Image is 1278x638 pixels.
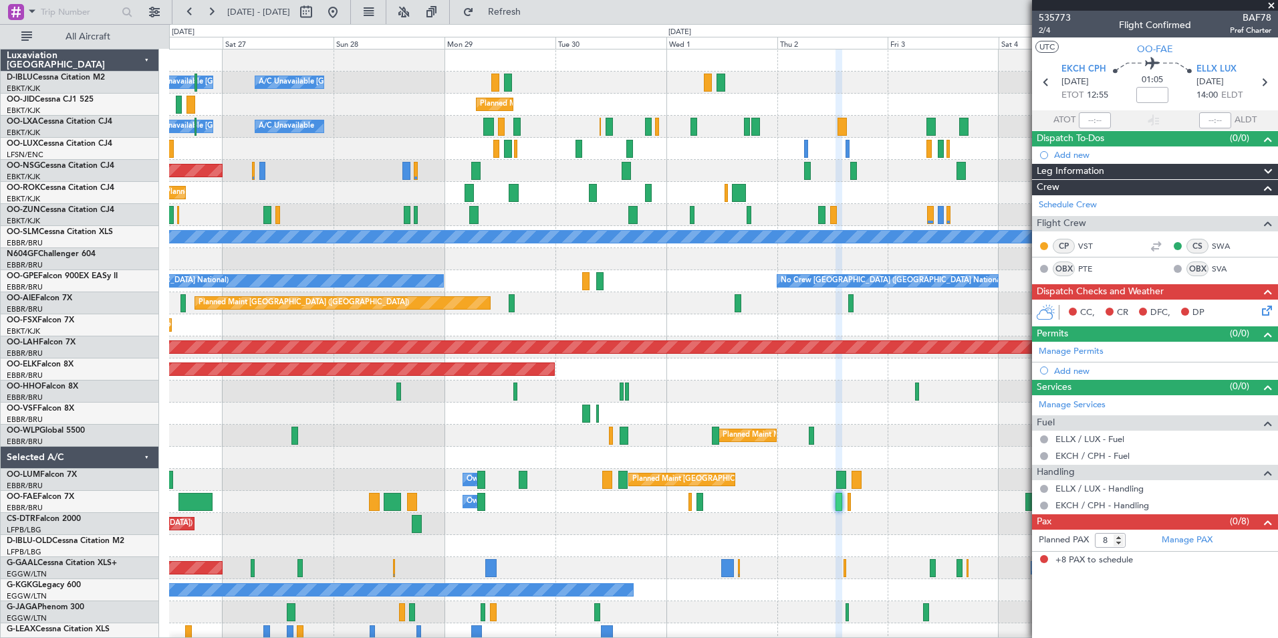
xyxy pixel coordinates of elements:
a: OO-LXACessna Citation CJ4 [7,118,112,126]
span: OO-LAH [7,338,39,346]
span: Dispatch Checks and Weather [1037,284,1164,300]
div: Add new [1054,149,1271,161]
span: OO-GPE [7,272,38,280]
a: EBBR/BRU [7,503,43,513]
a: EBBR/BRU [7,304,43,314]
span: CC, [1080,306,1095,320]
a: EBBR/BRU [7,238,43,248]
span: OO-SLM [7,228,39,236]
a: PTE [1078,263,1108,275]
a: EBBR/BRU [7,348,43,358]
span: ALDT [1235,114,1257,127]
a: Manage Services [1039,399,1106,412]
a: Manage PAX [1162,534,1212,547]
div: Owner Melsbroek Air Base [467,469,557,490]
div: Thu 2 [777,37,888,49]
span: ELDT [1221,89,1243,102]
a: EBBR/BRU [7,260,43,270]
span: (0/8) [1230,514,1249,528]
a: OO-ROKCessna Citation CJ4 [7,184,114,192]
a: EGGW/LTN [7,569,47,579]
a: OO-NSGCessna Citation CJ4 [7,162,114,170]
span: ATOT [1053,114,1075,127]
div: OBX [1053,261,1075,276]
div: Mon 29 [444,37,555,49]
span: Fuel [1037,415,1055,431]
span: G-KGKG [7,581,38,589]
a: VST [1078,240,1108,252]
a: OO-LAHFalcon 7X [7,338,76,346]
span: Permits [1037,326,1068,342]
a: OO-ELKFalcon 8X [7,360,74,368]
a: G-JAGAPhenom 300 [7,603,84,611]
div: Sat 27 [223,37,334,49]
span: G-GAAL [7,559,37,567]
span: OO-ZUN [7,206,40,214]
a: OO-VSFFalcon 8X [7,405,74,413]
button: UTC [1035,41,1059,53]
a: N604GFChallenger 604 [7,250,96,258]
input: Trip Number [41,2,118,22]
a: OO-HHOFalcon 8X [7,383,78,391]
span: DP [1192,306,1204,320]
a: EGGW/LTN [7,613,47,623]
a: OO-SLMCessna Citation XLS [7,228,113,236]
a: EBKT/KJK [7,84,40,94]
a: CS-DTRFalcon 2000 [7,515,81,523]
div: [DATE] [668,27,691,38]
a: EBBR/BRU [7,481,43,491]
a: OO-WLPGlobal 5500 [7,427,85,435]
span: OO-JID [7,96,35,104]
span: Dispatch To-Dos [1037,131,1104,146]
span: 14:00 [1196,89,1218,102]
a: OO-LUMFalcon 7X [7,471,77,479]
div: A/C Unavailable [259,116,314,136]
div: Planned Maint Milan (Linate) [723,425,819,445]
a: OO-FSXFalcon 7X [7,316,74,324]
a: EKCH / CPH - Handling [1055,500,1149,511]
span: (0/0) [1230,326,1249,340]
a: OO-FAEFalcon 7X [7,493,74,501]
div: Flight Confirmed [1119,18,1191,32]
a: ELLX / LUX - Handling [1055,483,1144,494]
div: Planned Maint [GEOGRAPHIC_DATA] ([GEOGRAPHIC_DATA]) [199,293,409,313]
a: EBBR/BRU [7,393,43,403]
div: A/C Unavailable [GEOGRAPHIC_DATA]-[GEOGRAPHIC_DATA] [259,72,472,92]
a: EKCH / CPH - Fuel [1055,450,1130,461]
span: [DATE] [1061,76,1089,89]
div: Owner Melsbroek Air Base [467,492,557,512]
span: OO-FSX [7,316,37,324]
span: OO-LXA [7,118,38,126]
label: Planned PAX [1039,534,1089,547]
a: Manage Permits [1039,345,1104,358]
span: G-LEAX [7,625,35,633]
span: Leg Information [1037,164,1104,179]
a: D-IBLU-OLDCessna Citation M2 [7,537,124,545]
span: OO-LUM [7,471,40,479]
div: Tue 30 [555,37,666,49]
span: 535773 [1039,11,1071,25]
span: Handling [1037,465,1075,480]
span: OO-ROK [7,184,40,192]
a: EBBR/BRU [7,415,43,425]
span: Pax [1037,514,1051,530]
button: Refresh [457,1,537,23]
a: EBKT/KJK [7,128,40,138]
span: CR [1117,306,1128,320]
div: [DATE] [172,27,195,38]
a: LFPB/LBG [7,547,41,557]
div: CS [1186,239,1208,253]
span: N604GF [7,250,38,258]
span: [DATE] - [DATE] [227,6,290,18]
span: Pref Charter [1230,25,1271,36]
a: EBKT/KJK [7,106,40,116]
a: OO-ZUNCessna Citation CJ4 [7,206,114,214]
span: D-IBLU-OLD [7,537,52,545]
span: D-IBLU [7,74,33,82]
span: CS-DTR [7,515,35,523]
a: G-KGKGLegacy 600 [7,581,81,589]
span: +8 PAX to schedule [1055,554,1133,567]
span: G-JAGA [7,603,37,611]
a: EBKT/KJK [7,326,40,336]
span: BAF78 [1230,11,1271,25]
